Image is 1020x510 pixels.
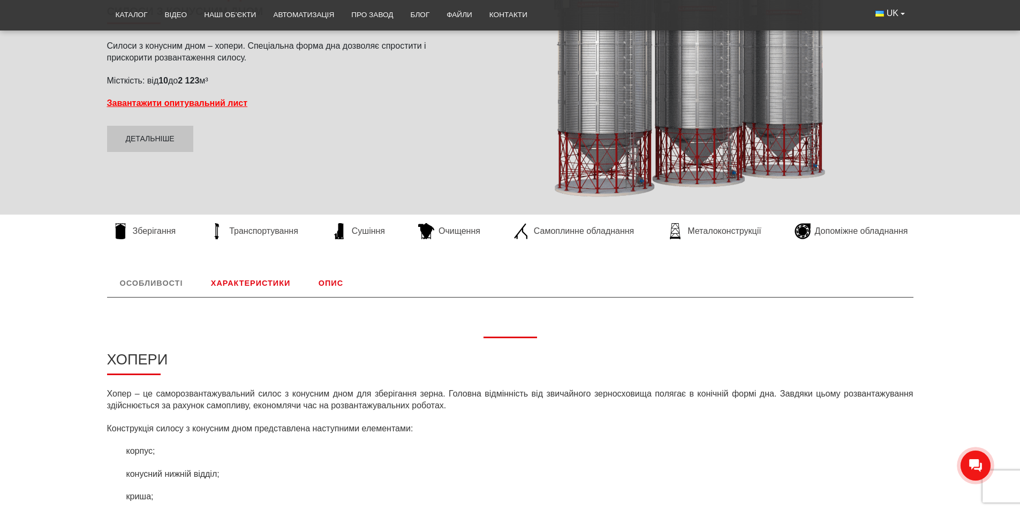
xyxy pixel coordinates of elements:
[156,3,196,27] a: Відео
[203,223,304,239] a: Транспортування
[534,225,634,237] span: Самоплинне обладнання
[352,225,385,237] span: Сушіння
[107,3,156,27] a: Каталог
[229,225,298,237] span: Транспортування
[107,351,913,375] h2: Хопери
[343,3,402,27] a: Про завод
[122,468,913,480] li: конусний нижній відділ;
[508,223,639,239] a: Самоплинне обладнання
[887,7,898,19] span: UK
[107,388,913,412] p: Хопер – це саморозвантажувальний силос з конусним дном для зберігання зерна. Головна відмінність ...
[122,445,913,457] li: корпус;
[107,269,196,297] a: Особливості
[195,3,265,27] a: Наші об’єкти
[867,3,913,24] button: UK
[122,491,913,503] li: криша;
[107,423,913,435] p: Конструкція силосу з конусним дном представлена ​​наступними елементами:
[265,3,343,27] a: Автоматизація
[178,76,199,85] strong: 2 123
[439,225,480,237] span: Очищення
[107,98,248,108] a: Завантажити опитувальний лист
[687,225,761,237] span: Металоконструкції
[107,40,434,64] p: Силоси з конусним дном – хопери. Спеціальна форма дна дозволяє спростити і прискорити розвантажен...
[662,223,766,239] a: Металоконструкції
[413,223,486,239] a: Очищення
[481,3,536,27] a: Контакти
[107,75,434,87] p: Місткість: від до м³
[815,225,908,237] span: Допоміжне обладнання
[107,126,193,153] a: Детальніше
[875,11,884,17] img: Українська
[402,3,438,27] a: Блог
[133,225,176,237] span: Зберігання
[158,76,168,85] strong: 10
[306,269,356,297] a: Опис
[107,223,182,239] a: Зберігання
[326,223,390,239] a: Сушіння
[198,269,303,297] a: Характеристики
[438,3,481,27] a: Файли
[789,223,913,239] a: Допоміжне обладнання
